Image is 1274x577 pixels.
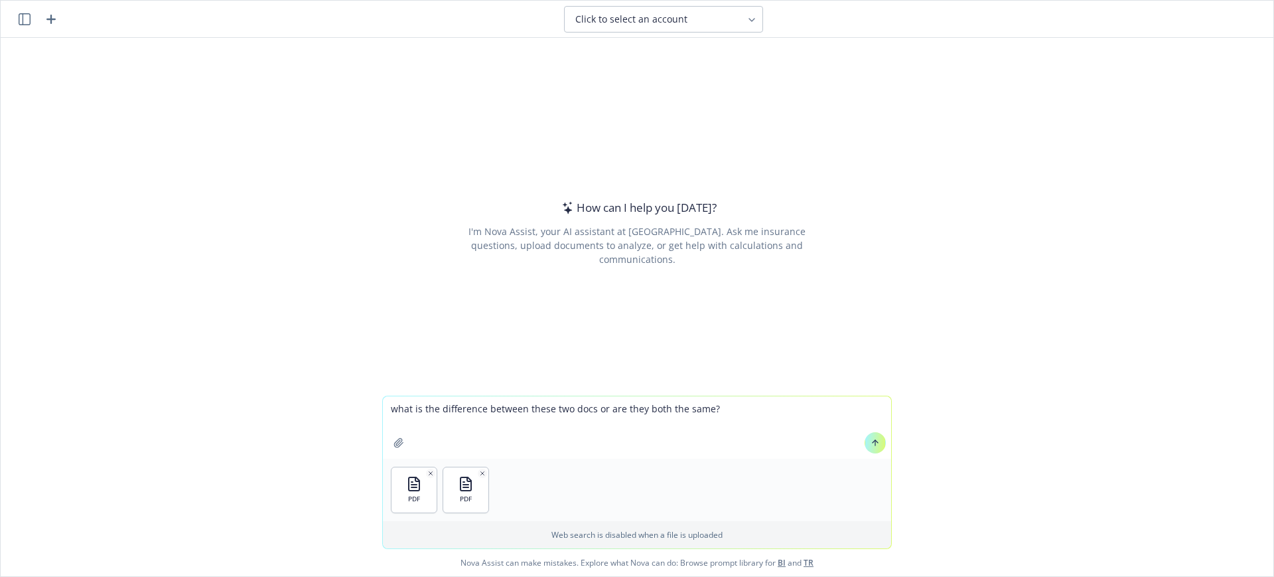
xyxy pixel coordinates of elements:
[450,224,823,266] div: I'm Nova Assist, your AI assistant at [GEOGRAPHIC_DATA]. Ask me insurance questions, upload docum...
[778,557,786,568] a: BI
[391,467,437,513] button: PDF
[391,529,883,540] p: Web search is disabled when a file is uploaded
[564,6,763,33] button: Click to select an account
[6,549,1268,576] span: Nova Assist can make mistakes. Explore what Nova can do: Browse prompt library for and
[575,13,687,26] span: Click to select an account
[443,467,488,513] button: PDF
[460,495,472,503] span: PDF
[558,199,717,216] div: How can I help you [DATE]?
[408,495,420,503] span: PDF
[383,396,891,459] textarea: what is the difference between these two docs or are they both the same?
[804,557,814,568] a: TR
